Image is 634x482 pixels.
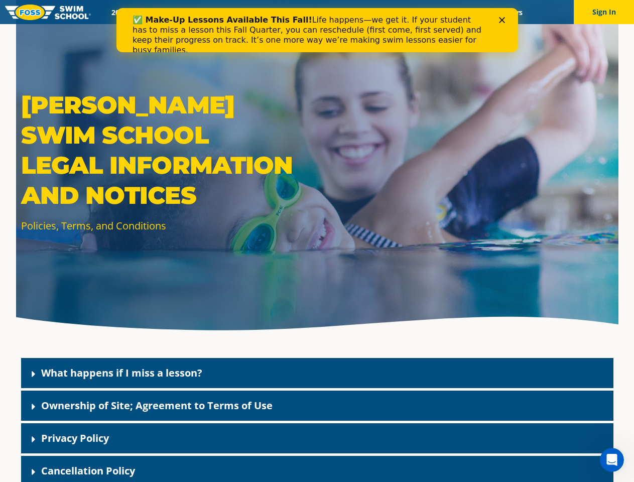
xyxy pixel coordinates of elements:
p: Policies, Terms, and Conditions [21,218,312,233]
p: [PERSON_NAME] Swim School Legal Information and Notices [21,90,312,210]
img: FOSS Swim School Logo [5,5,91,20]
div: Privacy Policy [21,423,613,453]
a: 2025 Calendar [103,8,166,17]
a: Swim Path® Program [208,8,296,17]
a: Schools [166,8,208,17]
a: About FOSS [296,8,352,17]
iframe: Intercom live chat [600,448,624,472]
a: Privacy Policy [41,431,109,445]
a: Swim Like [PERSON_NAME] [352,8,458,17]
a: Blog [458,8,489,17]
a: What happens if I miss a lesson? [41,366,202,380]
b: ✅ Make-Up Lessons Available This Fall! [16,7,196,17]
a: Cancellation Policy [41,464,135,477]
a: Careers [489,8,531,17]
div: Close [383,9,393,15]
div: Life happens—we get it. If your student has to miss a lesson this Fall Quarter, you can reschedul... [16,7,369,47]
div: What happens if I miss a lesson? [21,358,613,388]
a: Ownership of Site; Agreement to Terms of Use [41,399,273,412]
iframe: Intercom live chat banner [116,8,518,52]
div: Ownership of Site; Agreement to Terms of Use [21,391,613,421]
